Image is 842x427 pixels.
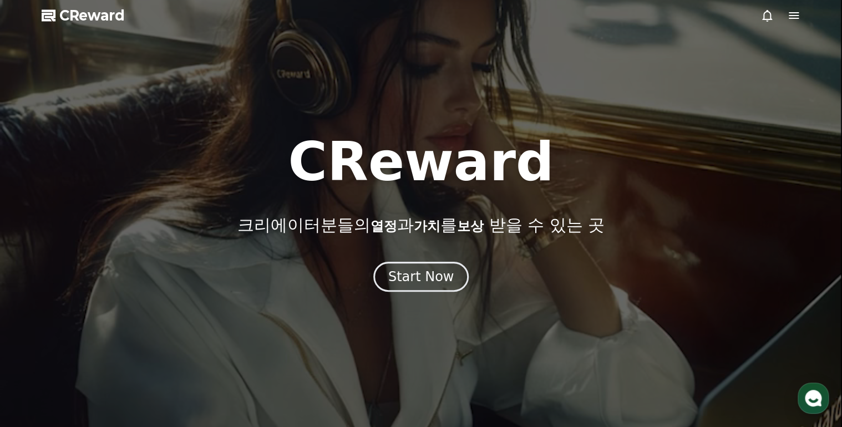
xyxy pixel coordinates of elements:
[73,335,143,363] a: 대화
[3,335,73,363] a: 홈
[171,352,185,360] span: 설정
[414,218,440,234] span: 가치
[143,335,213,363] a: 설정
[373,273,469,283] a: Start Now
[371,218,397,234] span: 열정
[457,218,484,234] span: 보상
[35,352,42,360] span: 홈
[388,268,454,286] div: Start Now
[237,215,605,235] p: 크리에이터분들의 과 를 받을 수 있는 곳
[42,7,125,24] a: CReward
[288,135,554,189] h1: CReward
[59,7,125,24] span: CReward
[373,262,469,292] button: Start Now
[102,352,115,361] span: 대화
